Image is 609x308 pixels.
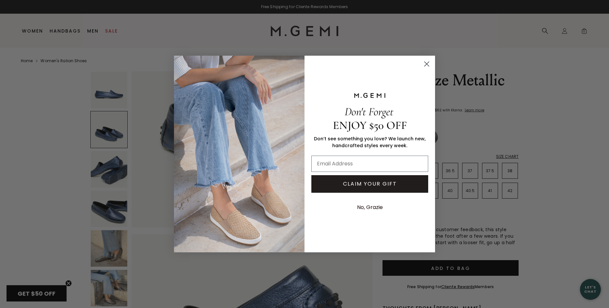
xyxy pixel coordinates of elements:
[311,175,428,193] button: CLAIM YOUR GIFT
[314,135,426,149] span: Don’t see something you love? We launch new, handcrafted styles every week.
[354,199,386,216] button: No, Grazie
[345,105,393,119] span: Don't Forget
[174,56,304,252] img: M.Gemi
[353,92,386,98] img: M.GEMI
[333,119,407,132] span: ENJOY $50 OFF
[311,156,428,172] input: Email Address
[421,58,432,70] button: Close dialog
